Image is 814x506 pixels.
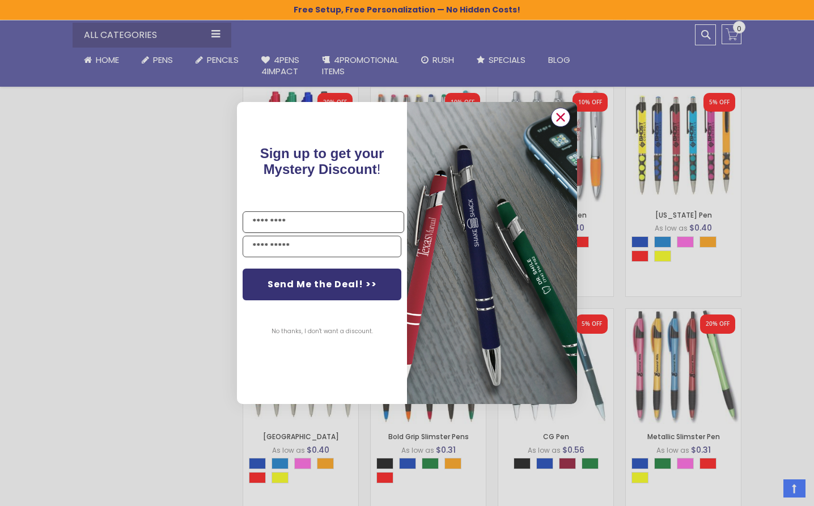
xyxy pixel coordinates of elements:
[243,236,401,257] input: YOUR EMAIL
[243,269,401,300] button: Send Me the Deal! >>
[720,475,814,506] iframe: Google Customer Reviews
[260,146,384,177] span: !
[260,146,384,177] span: Sign up to get your Mystery Discount
[551,108,570,127] button: Close dialog
[407,102,577,404] img: 081b18bf-2f98-4675-a917-09431eb06994.jpeg
[266,317,379,346] button: No thanks, I don't want a discount.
